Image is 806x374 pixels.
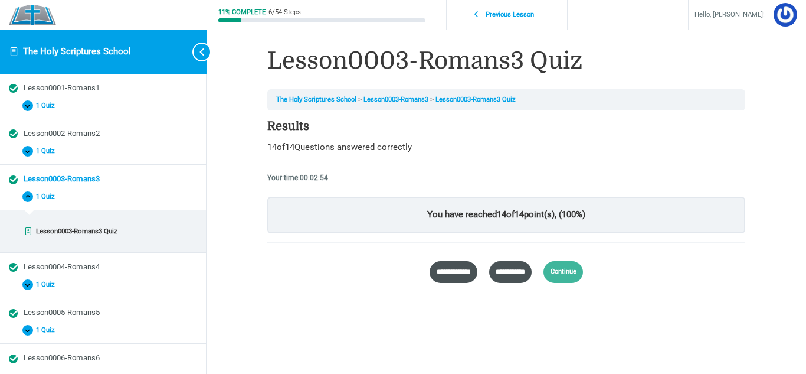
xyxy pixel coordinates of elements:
span: 1 Quiz [33,102,62,110]
button: 1 Quiz [9,277,197,294]
span: 14 [515,209,524,220]
button: 1 Quiz [9,188,197,206]
a: Previous Lesson [450,4,564,26]
h1: Lesson0003-Romans3 Quiz [267,44,745,77]
div: Lesson0001-Romans1 [24,83,197,94]
div: Completed [9,309,18,318]
button: Toggle sidebar navigation [183,30,207,74]
a: Lesson0003-Romans3 [363,96,428,103]
span: 1 Quiz [33,281,62,289]
div: 11% Complete [218,9,266,15]
div: Completed [9,355,18,363]
a: Continue [543,261,583,283]
button: 1 Quiz [9,143,197,160]
span: 00:02:54 [300,174,328,182]
span: 14 [285,142,294,152]
p: of Questions answered correctly [267,139,745,156]
div: Lesson0005-Romans5 [24,307,197,318]
span: 100% [562,209,582,220]
button: 1 Quiz [9,97,197,114]
div: Completed [24,227,32,236]
div: 6/54 Steps [268,9,301,15]
a: Completed Lesson0004-Romans4 [9,262,197,273]
div: Lesson0003-Romans3 [24,174,197,185]
a: The Holy Scriptures School [23,46,131,57]
div: Completed [9,175,18,184]
div: Lesson0004-Romans4 [24,262,197,273]
a: Completed Lesson0003-Romans3 Quiz [13,223,194,240]
span: 14 [497,209,506,220]
p: Your time: [267,171,745,184]
a: Completed Lesson0002-Romans2 [9,128,197,139]
p: You have reached of point(s), ( ) [267,197,745,233]
div: Lesson0002-Romans2 [24,128,197,139]
div: Lesson0003-Romans3 Quiz [36,226,190,236]
span: Previous Lesson [479,11,541,19]
span: Hello, [PERSON_NAME]! [694,9,765,21]
a: Completed Lesson0006-Romans6 [9,353,197,364]
div: Completed [9,129,18,138]
button: 1 Quiz [9,322,197,339]
div: Lesson0006-Romans6 [24,353,197,364]
nav: Breadcrumbs [267,89,745,110]
a: Completed Lesson0001-Romans1 [9,83,197,94]
a: The Holy Scriptures School [276,96,356,103]
span: 14 [267,142,277,152]
a: Completed Lesson0005-Romans5 [9,307,197,318]
span: 1 Quiz [33,326,62,334]
h4: Results [267,119,745,134]
span: 1 Quiz [33,193,62,201]
a: Lesson0003-Romans3 Quiz [435,96,516,103]
div: Completed [9,84,18,93]
span: 1 Quiz [33,147,62,155]
a: Completed Lesson0003-Romans3 [9,174,197,185]
div: Completed [9,263,18,272]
